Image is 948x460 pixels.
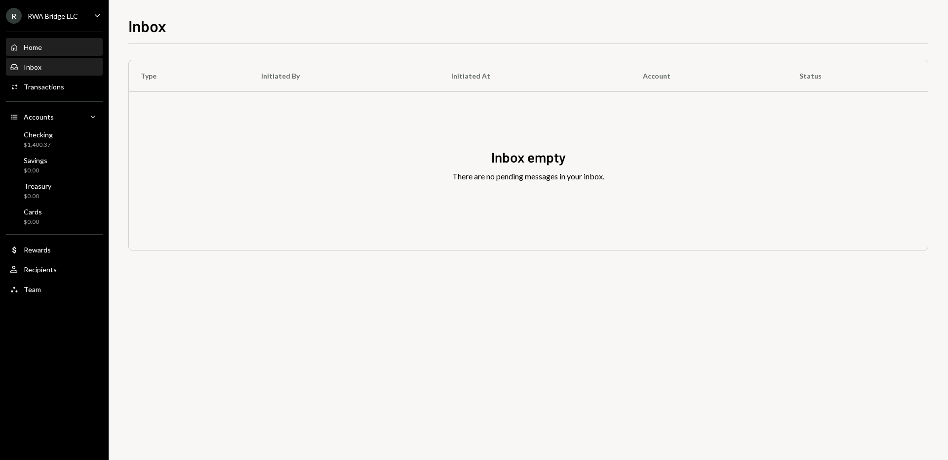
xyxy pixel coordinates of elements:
div: Checking [24,130,53,139]
div: Team [24,285,41,293]
div: $0.00 [24,167,47,175]
div: Treasury [24,182,51,190]
a: Savings$0.00 [6,153,103,177]
th: Account [631,60,788,92]
div: Inbox [24,63,41,71]
div: Rewards [24,246,51,254]
a: Cards$0.00 [6,205,103,228]
a: Recipients [6,260,103,278]
div: R [6,8,22,24]
div: Cards [24,208,42,216]
th: Status [788,60,928,92]
div: Inbox empty [491,148,566,167]
h1: Inbox [128,16,166,36]
a: Inbox [6,58,103,76]
div: $0.00 [24,192,51,201]
th: Initiated At [439,60,631,92]
a: Transactions [6,78,103,95]
a: Accounts [6,108,103,125]
th: Type [129,60,249,92]
div: Savings [24,156,47,165]
div: RWA Bridge LLC [28,12,78,20]
div: Home [24,43,42,51]
div: Recipients [24,265,57,274]
div: Transactions [24,83,64,91]
div: $0.00 [24,218,42,226]
a: Checking$1,400.37 [6,127,103,151]
a: Rewards [6,241,103,258]
a: Home [6,38,103,56]
th: Initiated By [249,60,439,92]
div: Accounts [24,113,54,121]
div: $1,400.37 [24,141,53,149]
div: There are no pending messages in your inbox. [452,170,604,182]
a: Treasury$0.00 [6,179,103,203]
a: Team [6,280,103,298]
